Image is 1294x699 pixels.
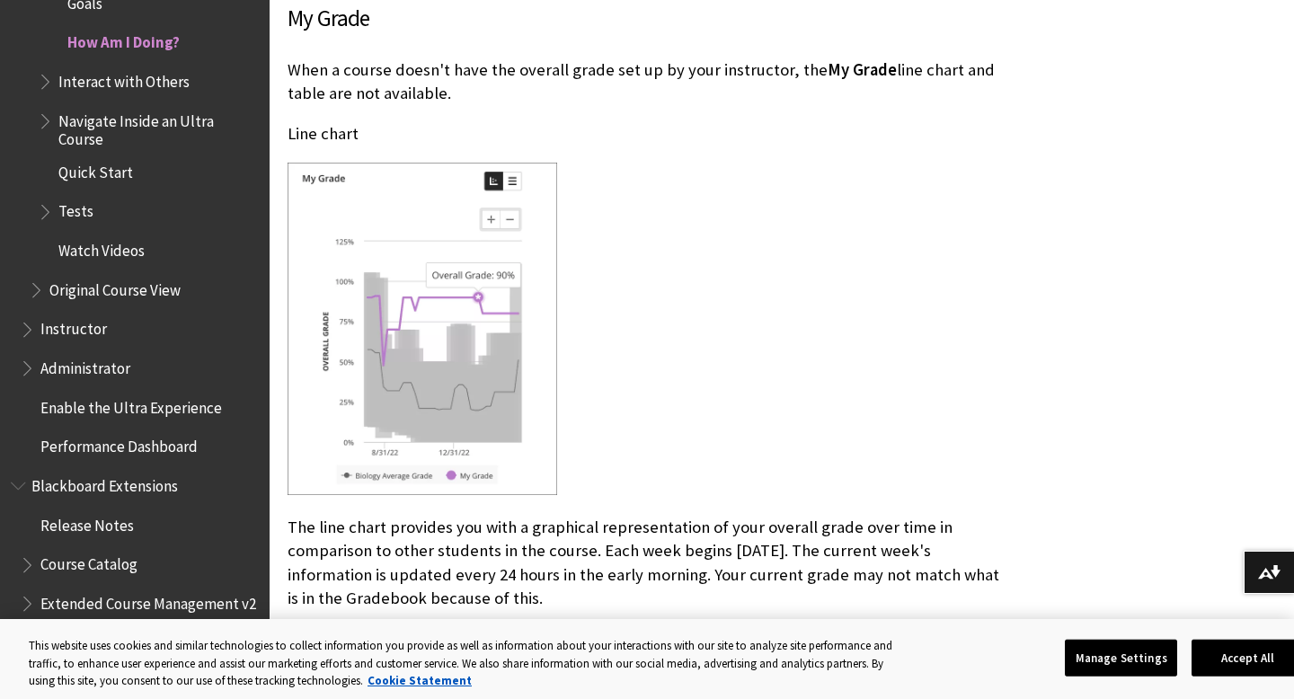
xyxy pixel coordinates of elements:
[40,550,137,574] span: Course Catalog
[40,510,134,535] span: Release Notes
[288,122,1010,146] p: Line chart
[67,28,180,52] span: How Am I Doing?
[58,197,93,221] span: Tests
[1065,639,1177,677] button: Manage Settings
[288,58,1010,105] p: When a course doesn't have the overall grade set up by your instructor, the line chart and table ...
[40,314,107,339] span: Instructor
[40,588,256,613] span: Extended Course Management v2
[58,235,145,260] span: Watch Videos
[368,673,472,688] a: More information about your privacy, opens in a new tab
[288,2,1010,36] h3: My Grade
[288,516,1010,610] p: The line chart provides you with a graphical representation of your overall grade over time in co...
[58,66,190,91] span: Interact with Others
[31,471,178,495] span: Blackboard Extensions
[828,59,897,80] span: My Grade
[288,163,557,495] img: Image of the scatter plot accessed through My Grade. The student's grade appears in purple and th...
[40,432,198,456] span: Performance Dashboard
[58,106,257,148] span: Navigate Inside an Ultra Course
[58,157,133,181] span: Quick Start
[40,353,130,377] span: Administrator
[29,637,906,690] div: This website uses cookies and similar technologies to collect information you provide as well as ...
[40,393,222,417] span: Enable the Ultra Experience
[49,275,181,299] span: Original Course View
